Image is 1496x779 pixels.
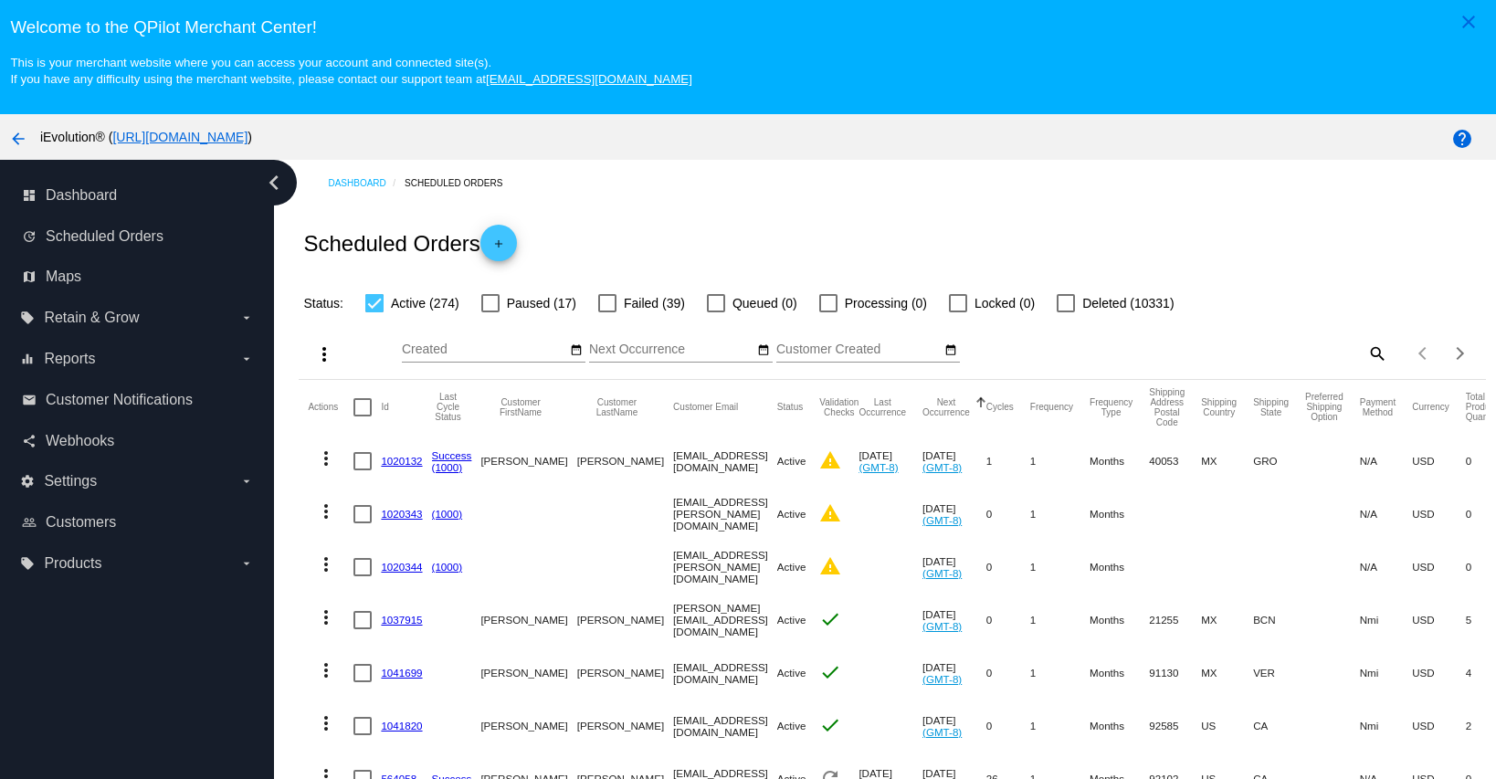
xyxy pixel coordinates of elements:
mat-cell: 1 [1030,435,1090,488]
mat-cell: [EMAIL_ADDRESS][PERSON_NAME][DOMAIN_NAME] [673,541,777,594]
mat-icon: date_range [757,343,770,358]
mat-cell: 0 [986,594,1030,647]
span: Maps [46,268,81,285]
mat-cell: [PERSON_NAME] [480,700,576,753]
span: Status: [303,296,343,311]
mat-cell: Nmi [1360,700,1412,753]
span: Settings [44,473,97,490]
mat-cell: N/A [1360,435,1412,488]
mat-cell: [DATE] [922,541,986,594]
i: people_outline [22,515,37,530]
mat-cell: [PERSON_NAME] [577,647,673,700]
mat-icon: more_vert [315,553,337,575]
span: Active [777,720,806,732]
h3: Welcome to the QPilot Merchant Center! [10,17,1485,37]
mat-cell: Months [1090,700,1149,753]
mat-cell: USD [1412,488,1466,541]
span: Failed (39) [624,292,685,314]
span: Retain & Grow [44,310,139,326]
span: Active (274) [391,292,459,314]
mat-cell: MX [1201,435,1253,488]
mat-cell: [DATE] [922,435,986,488]
mat-cell: [PERSON_NAME] [480,435,576,488]
mat-icon: close [1458,11,1480,33]
i: chevron_left [259,168,289,197]
mat-cell: Months [1090,541,1149,594]
button: Change sorting for Frequency [1030,402,1073,413]
button: Change sorting for CustomerLastName [577,397,657,417]
mat-icon: more_vert [313,343,335,365]
i: local_offer [20,311,35,325]
a: (1000) [432,508,463,520]
span: iEvolution® ( ) [40,130,252,144]
a: Dashboard [328,169,405,197]
button: Change sorting for PaymentMethod.Type [1360,397,1396,417]
mat-cell: 92585 [1149,700,1201,753]
mat-cell: 21255 [1149,594,1201,647]
a: (GMT-8) [922,620,962,632]
span: Scheduled Orders [46,228,163,245]
button: Change sorting for NextOccurrenceUtc [922,397,970,417]
a: email Customer Notifications [22,385,254,415]
mat-cell: 40053 [1149,435,1201,488]
mat-cell: [DATE] [922,488,986,541]
mat-cell: USD [1412,700,1466,753]
mat-cell: [PERSON_NAME] [480,594,576,647]
i: email [22,393,37,407]
a: [URL][DOMAIN_NAME] [112,130,248,144]
span: Processing (0) [845,292,927,314]
button: Change sorting for LastProcessingCycleId [432,392,465,422]
mat-icon: more_vert [315,500,337,522]
a: Success [432,449,472,461]
button: Change sorting for CustomerEmail [673,402,738,413]
i: arrow_drop_down [239,352,254,366]
small: This is your merchant website where you can access your account and connected site(s). If you hav... [10,56,691,86]
mat-cell: N/A [1360,541,1412,594]
mat-header-cell: Actions [308,380,353,435]
a: (GMT-8) [859,461,898,473]
i: dashboard [22,188,37,203]
mat-cell: [DATE] [922,700,986,753]
mat-icon: arrow_back [7,128,29,150]
a: (GMT-8) [922,461,962,473]
mat-cell: 1 [1030,647,1090,700]
a: people_outline Customers [22,508,254,537]
i: map [22,269,37,284]
mat-cell: Nmi [1360,594,1412,647]
mat-icon: help [1451,128,1473,150]
mat-icon: check [819,714,841,736]
a: (GMT-8) [922,567,962,579]
span: Locked (0) [975,292,1035,314]
mat-cell: 0 [986,700,1030,753]
mat-cell: [DATE] [859,435,922,488]
span: Deleted (10331) [1082,292,1174,314]
mat-cell: [EMAIL_ADDRESS][DOMAIN_NAME] [673,647,777,700]
mat-cell: [EMAIL_ADDRESS][PERSON_NAME][DOMAIN_NAME] [673,488,777,541]
mat-cell: Months [1090,435,1149,488]
mat-cell: MX [1201,594,1253,647]
a: (GMT-8) [922,673,962,685]
a: (GMT-8) [922,726,962,738]
input: Customer Created [776,342,941,357]
button: Change sorting for CurrencyIso [1412,402,1449,413]
mat-icon: add [488,237,510,259]
mat-cell: [PERSON_NAME] [577,700,673,753]
button: Change sorting for FrequencyType [1090,397,1133,417]
mat-icon: more_vert [315,447,337,469]
input: Next Occurrence [589,342,753,357]
span: Active [777,561,806,573]
mat-cell: N/A [1360,488,1412,541]
a: 1041699 [381,667,422,679]
span: Active [777,614,806,626]
i: arrow_drop_down [239,556,254,571]
button: Change sorting for Status [777,402,803,413]
mat-icon: warning [819,502,841,524]
mat-icon: date_range [570,343,583,358]
a: 1037915 [381,614,422,626]
mat-cell: VER [1253,647,1305,700]
a: 1020344 [381,561,422,573]
mat-icon: warning [819,449,841,471]
mat-cell: [PERSON_NAME] [577,594,673,647]
span: Reports [44,351,95,367]
a: update Scheduled Orders [22,222,254,251]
